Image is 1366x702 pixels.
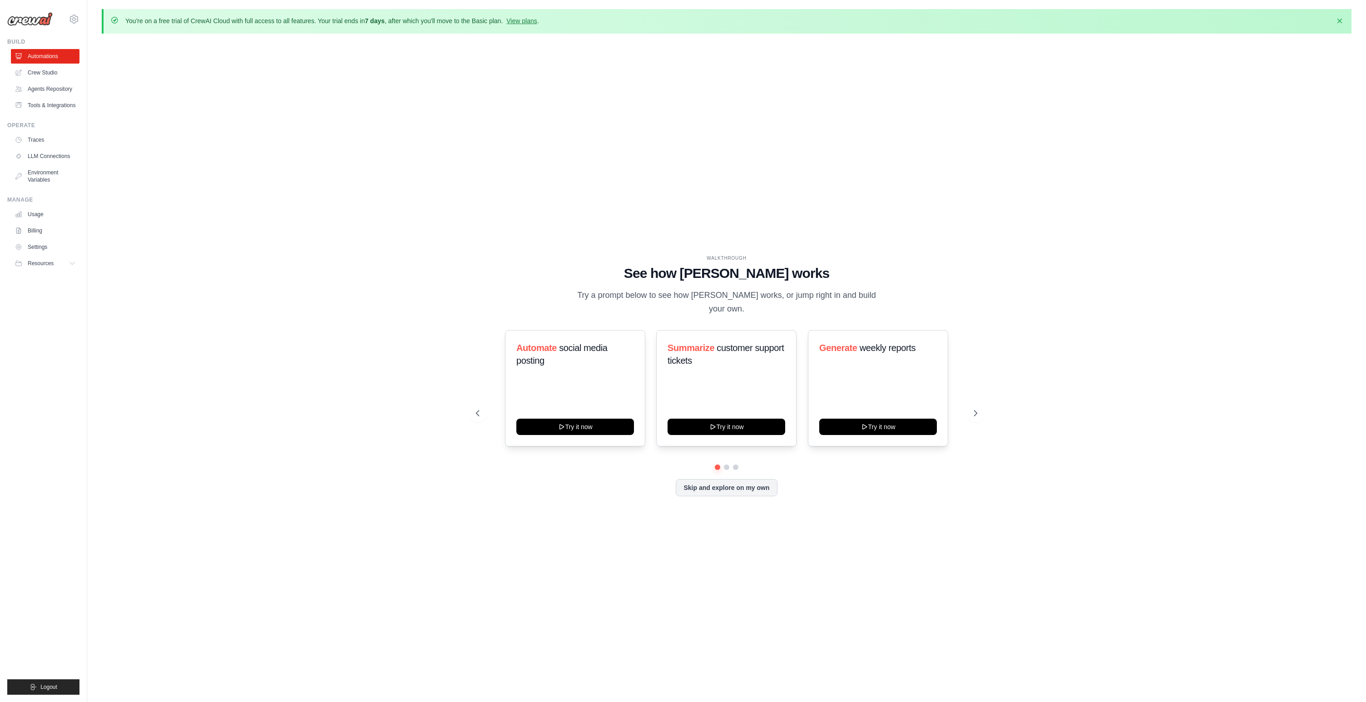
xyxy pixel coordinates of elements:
[28,260,54,267] span: Resources
[11,98,79,113] a: Tools & Integrations
[516,343,608,366] span: social media posting
[7,196,79,203] div: Manage
[506,17,537,25] a: View plans
[668,343,784,366] span: customer support tickets
[11,49,79,64] a: Automations
[7,38,79,45] div: Build
[11,223,79,238] a: Billing
[668,343,714,353] span: Summarize
[11,207,79,222] a: Usage
[11,149,79,163] a: LLM Connections
[11,65,79,80] a: Crew Studio
[476,265,977,282] h1: See how [PERSON_NAME] works
[574,289,879,316] p: Try a prompt below to see how [PERSON_NAME] works, or jump right in and build your own.
[668,419,785,435] button: Try it now
[125,16,539,25] p: You're on a free trial of CrewAI Cloud with full access to all features. Your trial ends in , aft...
[11,133,79,147] a: Traces
[516,419,634,435] button: Try it now
[859,343,915,353] span: weekly reports
[819,419,937,435] button: Try it now
[7,679,79,695] button: Logout
[476,255,977,262] div: WALKTHROUGH
[365,17,385,25] strong: 7 days
[819,343,857,353] span: Generate
[7,12,53,26] img: Logo
[676,479,777,496] button: Skip and explore on my own
[11,82,79,96] a: Agents Repository
[11,165,79,187] a: Environment Variables
[516,343,557,353] span: Automate
[7,122,79,129] div: Operate
[11,256,79,271] button: Resources
[11,240,79,254] a: Settings
[40,683,57,691] span: Logout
